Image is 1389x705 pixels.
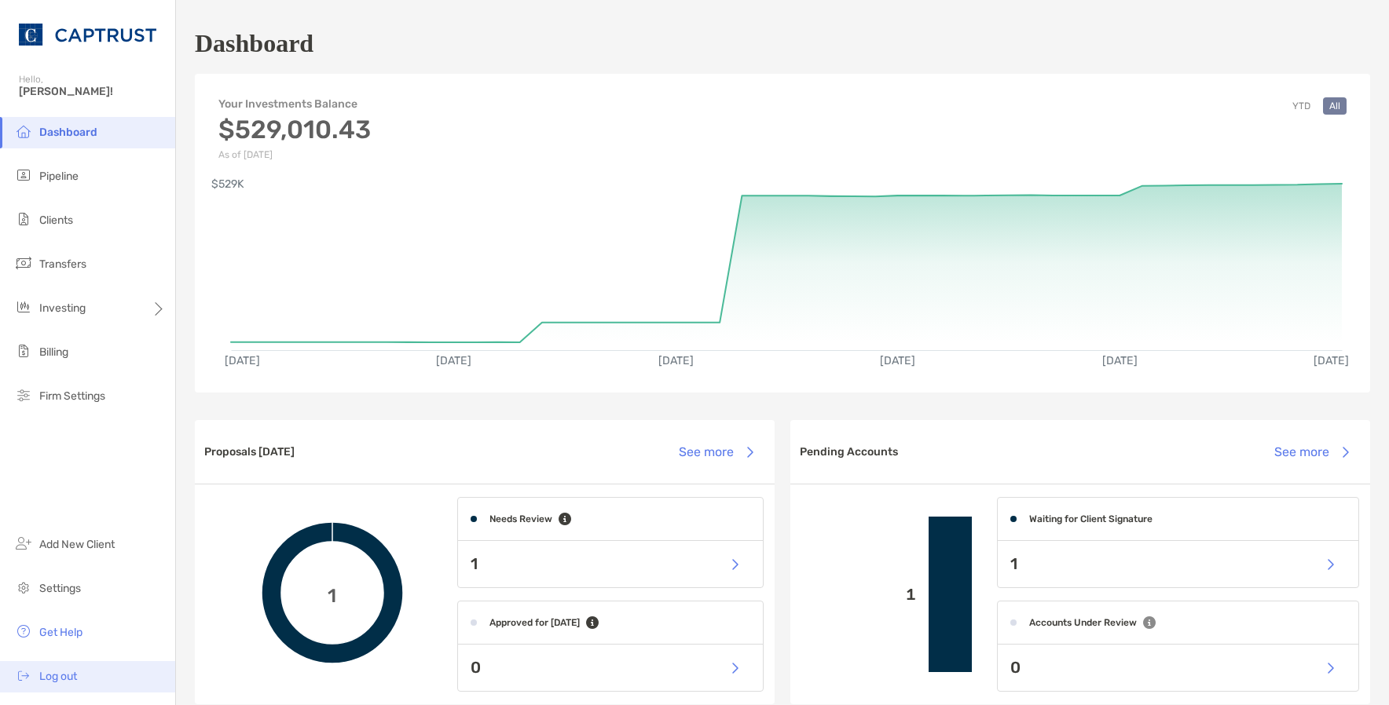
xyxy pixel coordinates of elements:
img: CAPTRUST Logo [19,6,156,63]
span: Log out [39,670,77,683]
h1: Dashboard [195,29,313,58]
h4: Approved for [DATE] [489,617,580,628]
span: 1 [328,582,336,605]
h4: Accounts Under Review [1029,617,1137,628]
h4: Needs Review [489,513,552,524]
p: 0 [1010,658,1021,678]
span: Firm Settings [39,389,105,403]
img: investing icon [14,298,33,316]
h3: Pending Accounts [800,445,898,458]
text: [DATE] [436,354,471,367]
img: firm-settings icon [14,385,33,404]
span: Dashboard [39,126,97,139]
span: Billing [39,345,68,359]
h4: Your Investments Balance [218,97,371,111]
span: Clients [39,214,73,227]
img: get-help icon [14,622,33,641]
text: [DATE] [1103,354,1138,367]
p: 0 [471,658,481,678]
span: [PERSON_NAME]! [19,85,166,98]
img: pipeline icon [14,166,33,184]
span: Investing [39,301,86,315]
img: settings icon [14,578,33,597]
button: YTD [1286,97,1317,115]
button: See more [666,435,765,469]
span: Pipeline [39,170,79,183]
img: add_new_client icon [14,534,33,553]
h3: Proposals [DATE] [204,445,295,458]
p: 1 [1010,554,1017,574]
h4: Waiting for Client Signature [1029,513,1153,524]
button: See more [1262,435,1361,469]
span: Transfers [39,258,86,271]
text: [DATE] [658,354,694,367]
text: $529K [211,177,244,191]
p: 1 [471,554,478,574]
text: [DATE] [881,354,916,367]
img: billing icon [14,342,33,360]
img: logout icon [14,666,33,685]
img: clients icon [14,210,33,228]
h3: $529,010.43 [218,115,371,144]
span: Get Help [39,626,82,639]
button: All [1323,97,1347,115]
span: Add New Client [39,538,115,551]
img: dashboard icon [14,122,33,141]
span: Settings [39,582,81,595]
p: As of [DATE] [218,149,371,160]
text: [DATE] [1314,354,1350,367]
img: transfers icon [14,254,33,272]
p: 1 [803,585,916,605]
text: [DATE] [225,354,260,367]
